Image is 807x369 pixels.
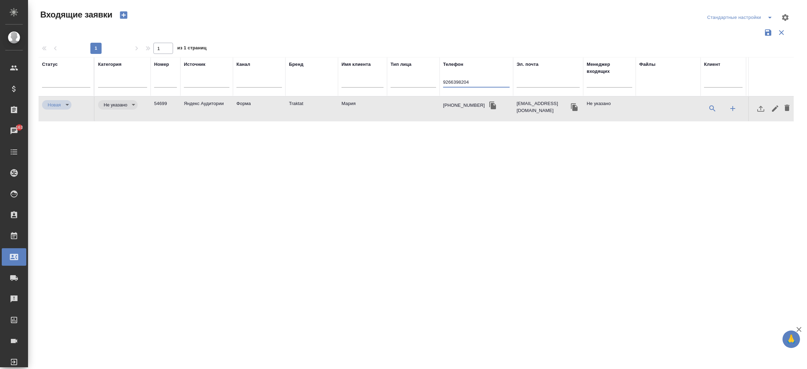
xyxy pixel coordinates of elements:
[775,26,788,39] button: Сбросить фильтры
[39,9,112,20] span: Входящие заявки
[154,61,169,68] div: Номер
[443,102,485,109] div: [PHONE_NUMBER]
[42,61,58,68] div: Статус
[587,61,632,75] div: Менеджер входящих
[338,97,387,121] td: Мария
[517,100,569,114] p: [EMAIL_ADDRESS][DOMAIN_NAME]
[46,102,63,108] button: Новая
[42,100,71,110] div: Новая
[639,61,655,68] div: Файлы
[177,44,207,54] span: из 1 страниц
[583,97,636,121] td: Не указано
[184,61,205,68] div: Источник
[769,100,781,117] button: Редактировать
[2,122,26,140] a: 163
[704,61,720,68] div: Клиент
[12,124,27,131] span: 163
[236,61,250,68] div: Канал
[777,9,794,26] span: Настроить таблицу
[781,100,793,117] button: Удалить
[98,100,138,110] div: Новая
[180,97,233,121] td: Яндекс Аудитории
[488,100,498,111] button: Скопировать
[391,61,412,68] div: Тип лица
[724,100,741,117] button: Создать клиента
[151,97,180,121] td: 54699
[115,9,132,21] button: Создать
[342,61,371,68] div: Имя клиента
[569,102,580,112] button: Скопировать
[98,61,122,68] div: Категория
[704,100,721,117] button: Выбрать клиента
[443,61,463,68] div: Телефон
[785,332,797,347] span: 🙏
[517,61,538,68] div: Эл. почта
[233,97,285,121] td: Форма
[782,330,800,348] button: 🙏
[761,26,775,39] button: Сохранить фильтры
[102,102,129,108] button: Не указано
[705,12,777,23] div: split button
[752,100,769,117] button: Загрузить файл
[289,61,303,68] div: Бренд
[285,97,338,121] td: Traktat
